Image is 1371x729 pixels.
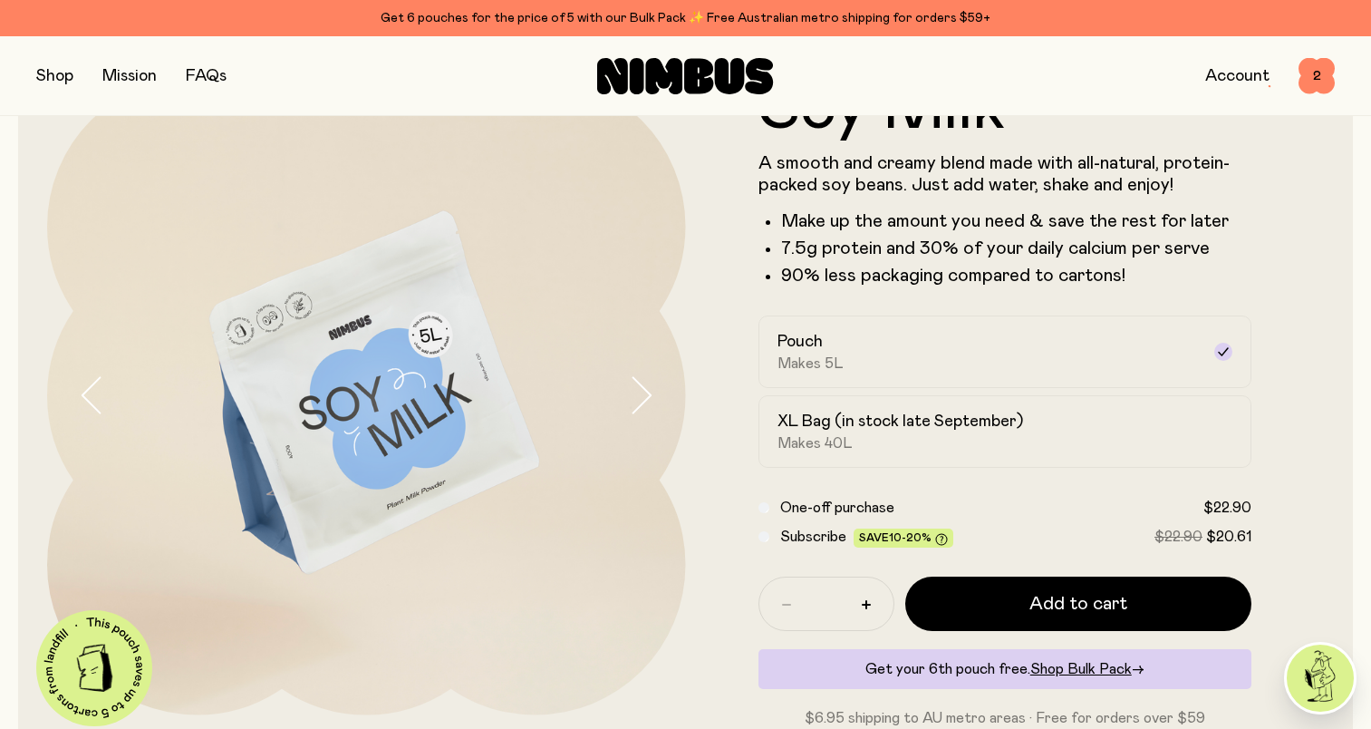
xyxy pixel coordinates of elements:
[186,68,227,84] a: FAQs
[1030,662,1132,676] span: Shop Bulk Pack
[780,501,894,515] span: One-off purchase
[1030,662,1144,676] a: Shop Bulk Pack→
[781,265,1252,287] p: 90% less packaging compared to cartons!
[758,707,1252,729] p: $6.95 shipping to AU metro areas · Free for orders over $59
[859,532,948,546] span: Save
[1205,68,1270,84] a: Account
[1299,58,1335,94] button: 2
[1154,530,1202,544] span: $22.90
[1287,645,1354,712] img: agent
[905,577,1252,631] button: Add to cart
[758,649,1252,689] div: Get your 6th pouch free.
[36,7,1335,29] div: Get 6 pouches for the price of 5 with our Bulk Pack ✨ Free Australian metro shipping for orders $59+
[758,152,1252,196] p: A smooth and creamy blend made with all-natural, protein-packed soy beans. Just add water, shake ...
[780,530,846,544] span: Subscribe
[1203,501,1251,515] span: $22.90
[777,331,823,353] h2: Pouch
[777,434,853,452] span: Makes 40L
[1029,591,1127,617] span: Add to cart
[777,411,1023,433] h2: XL Bag (in stock late September)
[102,68,157,84] a: Mission
[889,532,932,543] span: 10-20%
[1206,530,1251,544] span: $20.61
[781,238,1252,259] li: 7.5g protein and 30% of your daily calcium per serve
[777,355,844,373] span: Makes 5L
[781,210,1252,232] li: Make up the amount you need & save the rest for later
